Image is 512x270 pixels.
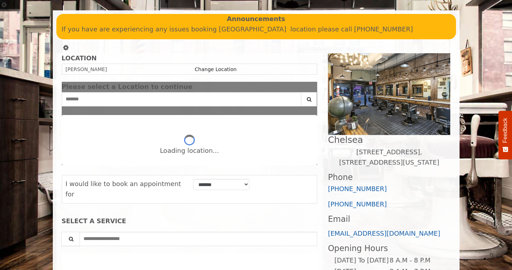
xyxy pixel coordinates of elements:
[328,230,440,237] a: [EMAIL_ADDRESS][DOMAIN_NAME]
[62,92,302,106] input: Search Center
[328,244,450,253] h3: Opening Hours
[328,135,450,145] h2: Chelsea
[62,92,318,110] div: Center Select
[328,215,450,224] h3: Email
[305,97,313,102] i: Search button
[328,185,387,192] a: [PHONE_NUMBER]
[66,66,107,72] span: [PERSON_NAME]
[328,147,450,168] p: [STREET_ADDRESS],[STREET_ADDRESS][US_STATE]
[62,83,193,90] span: Please select a Location to continue
[61,232,80,246] button: Service Search
[62,218,318,225] div: SELECT A SERVICE
[62,55,97,62] b: LOCATION
[306,85,317,89] button: close dialog
[62,24,451,35] p: If you have are experiencing any issues booking [GEOGRAPHIC_DATA] location please call [PHONE_NUM...
[328,200,387,208] a: [PHONE_NUMBER]
[498,111,512,159] button: Feedback - Show survey
[160,146,219,156] div: Loading location...
[195,66,237,72] a: Change Location
[227,14,285,24] b: Announcements
[502,118,508,143] span: Feedback
[389,255,445,266] td: 8 A.M - 8 P.M
[328,173,450,182] h3: Phone
[66,180,181,198] span: I would like to book an appointment for
[334,255,389,266] td: [DATE] To [DATE]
